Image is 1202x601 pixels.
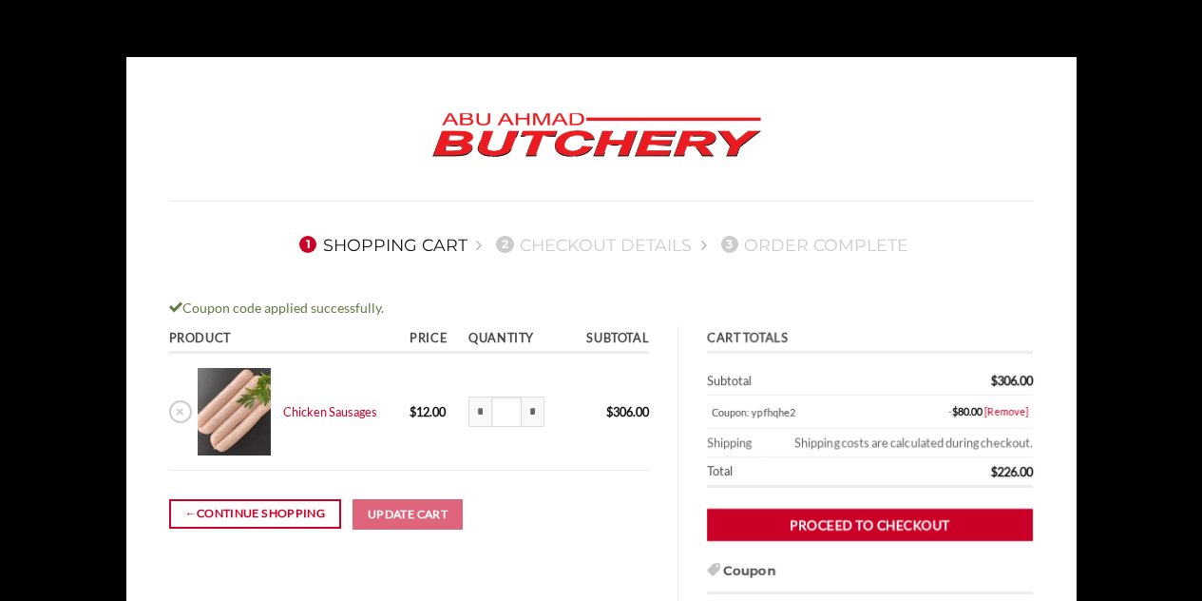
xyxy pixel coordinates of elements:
a: 1Shopping Cart [294,235,467,255]
th: Coupon: ypfhqhe2 [707,396,873,429]
th: Shipping [707,429,763,457]
td: Shipping costs are calculated during checkout. [763,429,1033,457]
span: $ [990,463,997,478]
th: Product [169,326,404,354]
bdi: 12.00 [410,404,446,419]
input: Product quantity [491,397,522,427]
th: Subtotal [707,367,873,396]
a: Remove Chicken Sausages from cart [169,400,192,423]
h3: Coupon [707,561,1033,593]
th: Cart totals [707,326,1033,354]
span: $ [410,404,416,419]
button: Update cart [353,499,463,530]
span: 2 [496,236,513,253]
div: Coupon code applied successfully. [169,298,1034,320]
th: Quantity [463,326,567,354]
bdi: 306.00 [606,404,649,419]
th: Total [707,457,873,488]
input: Increase quantity of Chicken Sausages [522,397,544,427]
span: ← [184,504,197,523]
span: $ [606,404,613,419]
th: Subtotal [567,326,649,354]
a: Chicken Sausages [283,404,377,419]
span: $ [990,373,997,388]
input: Reduce quantity of Chicken Sausages [468,397,491,427]
td: - [873,396,1033,429]
span: 80.00 [952,405,983,417]
a: Remove ypfhqhe2 coupon [984,405,1028,417]
span: 1 [299,236,316,253]
bdi: 306.00 [990,373,1033,388]
span: $ [952,405,958,417]
a: Proceed to checkout [707,508,1033,541]
img: Abu Ahmad Butchery [416,100,777,172]
a: 2Checkout details [490,235,692,255]
img: Cart [198,368,271,456]
a: Continue shopping [169,499,341,529]
th: Price [404,326,463,354]
nav: Checkout steps [169,220,1034,269]
bdi: 226.00 [990,463,1033,478]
